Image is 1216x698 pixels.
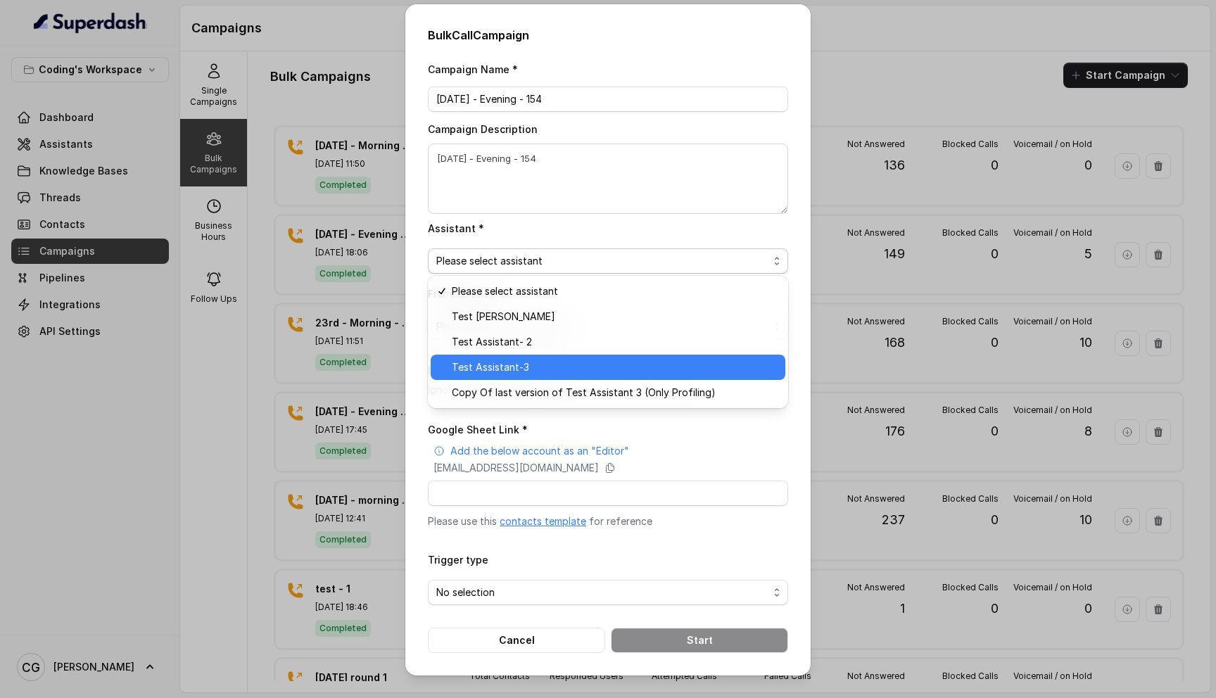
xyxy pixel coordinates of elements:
[452,334,777,350] span: Test Assistant- 2
[452,283,777,300] span: Please select assistant
[428,276,788,408] div: Please select assistant
[452,384,777,401] span: Copy Of last version of Test Assistant 3 (Only Profiling)
[452,308,777,325] span: Test [PERSON_NAME]
[428,248,788,274] button: Please select assistant
[452,359,777,376] span: Test Assistant-3
[436,253,768,269] span: Please select assistant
